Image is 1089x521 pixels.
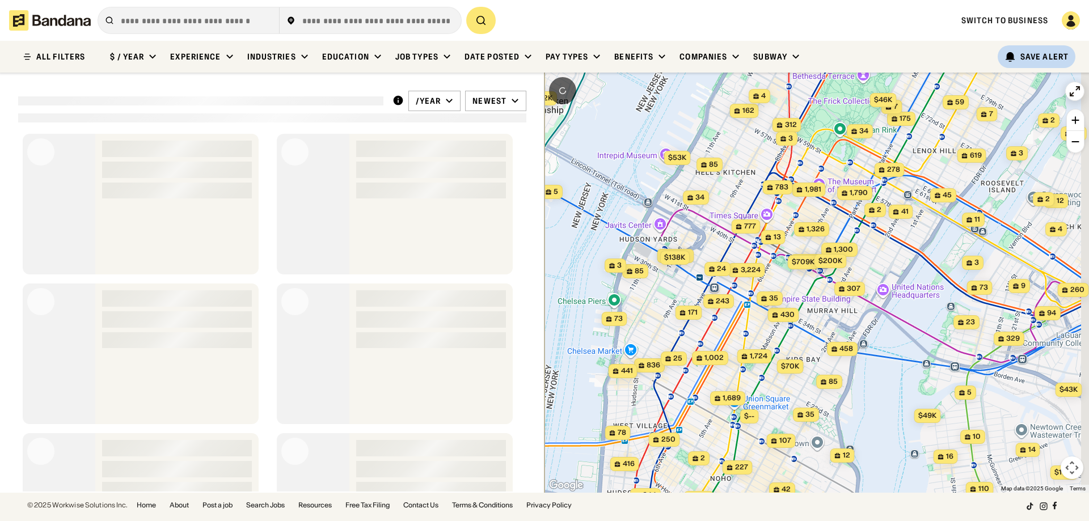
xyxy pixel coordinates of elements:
[874,95,892,104] span: $46k
[647,361,660,370] span: 836
[170,502,189,509] a: About
[946,452,953,461] span: 16
[843,451,850,460] span: 12
[1070,485,1086,492] a: Terms (opens in new tab)
[807,225,825,234] span: 1,326
[18,129,526,492] div: grid
[1045,194,1050,204] span: 2
[664,253,685,261] span: $138k
[322,52,369,62] div: Education
[110,52,144,62] div: $ / year
[989,109,993,119] span: 7
[716,296,729,306] span: 243
[27,502,128,509] div: © 2025 Workwise Solutions Inc.
[1057,196,1064,206] span: 12
[695,193,704,202] span: 34
[1020,52,1069,62] div: Save Alert
[709,160,718,170] span: 85
[850,188,868,198] span: 1,790
[643,490,656,500] span: 344
[741,265,761,275] span: 3,224
[345,502,390,509] a: Free Tax Filing
[688,308,698,317] span: 171
[970,151,982,160] span: 619
[900,114,911,124] span: 175
[717,264,726,274] span: 24
[614,52,653,62] div: Benefits
[788,134,793,143] span: 3
[742,106,754,116] span: 162
[137,502,156,509] a: Home
[792,257,814,266] span: $709k
[526,502,572,509] a: Privacy Policy
[781,362,799,370] span: $70k
[1047,308,1056,318] span: 94
[735,463,748,472] span: 227
[818,256,842,265] span: $200k
[839,344,853,354] span: 458
[547,478,585,493] img: Google
[805,185,821,194] span: 1,981
[9,10,91,31] img: Bandana logotype
[554,187,558,197] span: 5
[744,412,754,420] span: $--
[1070,285,1084,295] span: 260
[1061,456,1083,479] button: Map camera controls
[1050,116,1055,125] span: 2
[805,410,814,420] span: 35
[547,478,585,493] a: Open this area in Google Maps (opens a new window)
[700,454,705,463] span: 2
[617,261,622,270] span: 3
[761,91,766,101] span: 4
[966,317,975,327] span: 23
[901,207,909,217] span: 41
[1006,334,1020,344] span: 329
[546,52,588,62] div: Pay Types
[472,96,506,106] div: Newest
[918,411,936,420] span: $49k
[753,52,787,62] div: Subway
[775,183,788,192] span: 783
[403,502,438,509] a: Contact Us
[961,15,1048,26] a: Switch to Business
[847,284,860,294] span: 307
[744,222,756,231] span: 777
[834,245,853,255] span: 1,300
[202,502,233,509] a: Post a job
[774,232,781,242] span: 13
[452,502,513,509] a: Terms & Conditions
[170,52,221,62] div: Experience
[967,388,972,397] span: 5
[859,126,868,136] span: 34
[723,393,741,403] span: 1,689
[973,432,981,442] span: 10
[750,351,767,361] span: 1,724
[36,53,85,61] div: ALL FILTERS
[779,436,791,446] span: 107
[673,354,682,363] span: 25
[635,266,644,276] span: 85
[955,98,964,107] span: 59
[298,502,332,509] a: Resources
[769,294,778,303] span: 35
[416,96,441,106] div: /year
[1001,485,1063,492] span: Map data ©2025 Google
[887,165,900,175] span: 278
[782,485,791,494] span: 42
[974,258,979,268] span: 3
[679,52,727,62] div: Companies
[1060,385,1078,393] span: $43k
[623,459,635,469] span: 416
[246,502,285,509] a: Search Jobs
[943,190,952,200] span: 45
[661,435,676,444] span: 250
[247,52,296,62] div: Industries
[465,52,520,62] div: Date Posted
[974,215,980,225] span: 11
[877,205,881,215] span: 2
[894,102,898,112] span: 7
[618,428,626,438] span: 78
[1028,445,1036,455] span: 14
[980,283,988,293] span: 73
